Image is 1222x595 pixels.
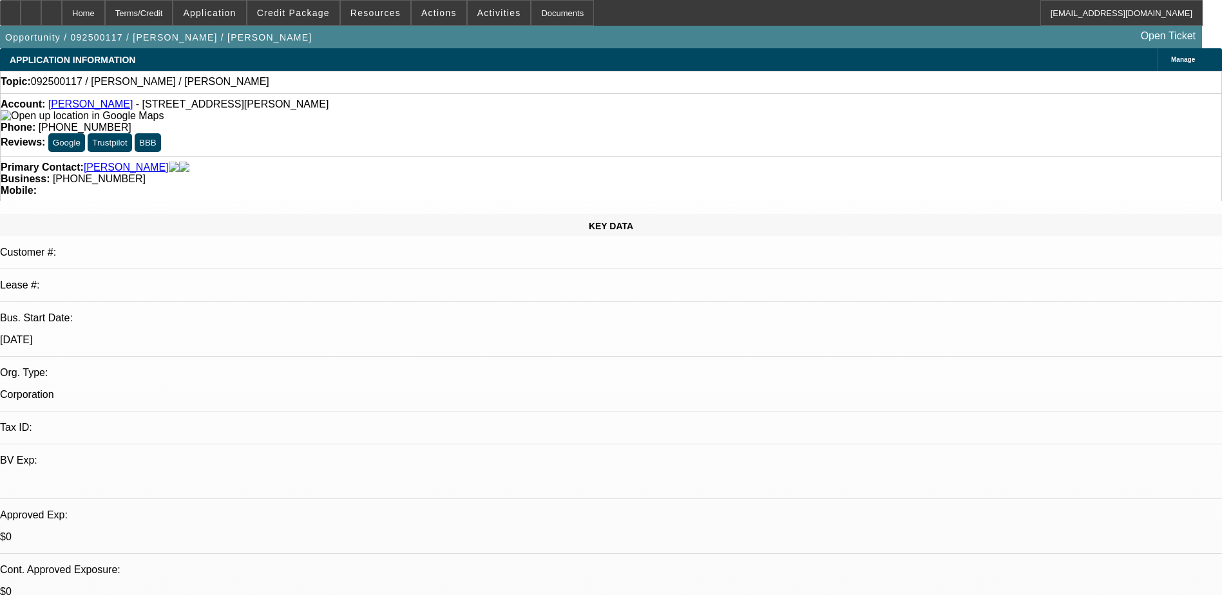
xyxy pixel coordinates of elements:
button: BBB [135,133,161,152]
button: Trustpilot [88,133,131,152]
a: [PERSON_NAME] [48,99,133,109]
span: [PHONE_NUMBER] [53,173,146,184]
strong: Mobile: [1,185,37,196]
strong: Primary Contact: [1,162,84,173]
img: linkedin-icon.png [179,162,189,173]
a: Open Ticket [1136,25,1201,47]
button: Activities [468,1,531,25]
span: 092500117 / [PERSON_NAME] / [PERSON_NAME] [31,76,269,88]
span: Resources [350,8,401,18]
span: APPLICATION INFORMATION [10,55,135,65]
span: Credit Package [257,8,330,18]
button: Credit Package [247,1,339,25]
button: Google [48,133,85,152]
span: [PHONE_NUMBER] [39,122,131,133]
span: Activities [477,8,521,18]
span: - [STREET_ADDRESS][PERSON_NAME] [136,99,329,109]
strong: Business: [1,173,50,184]
img: Open up location in Google Maps [1,110,164,122]
span: Actions [421,8,457,18]
button: Application [173,1,245,25]
a: [PERSON_NAME] [84,162,169,173]
strong: Reviews: [1,137,45,147]
strong: Phone: [1,122,35,133]
span: KEY DATA [589,221,633,231]
span: Manage [1171,56,1195,63]
strong: Account: [1,99,45,109]
strong: Topic: [1,76,31,88]
button: Resources [341,1,410,25]
span: Opportunity / 092500117 / [PERSON_NAME] / [PERSON_NAME] [5,32,312,42]
button: Actions [412,1,466,25]
span: Application [183,8,236,18]
a: View Google Maps [1,110,164,121]
img: facebook-icon.png [169,162,179,173]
